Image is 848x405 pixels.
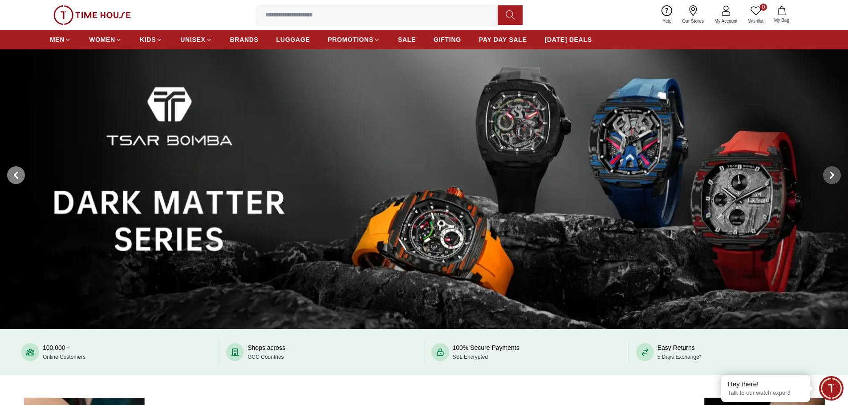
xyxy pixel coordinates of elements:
a: 0Wishlist [743,4,769,26]
span: Online Customers [43,354,85,360]
a: GIFTING [434,32,461,48]
a: Help [657,4,677,26]
a: LUGGAGE [276,32,310,48]
a: [DATE] DEALS [545,32,592,48]
a: PROMOTIONS [328,32,380,48]
span: SALE [398,35,416,44]
span: LUGGAGE [276,35,310,44]
a: MEN [50,32,71,48]
span: MEN [50,35,65,44]
span: [DATE] DEALS [545,35,592,44]
span: GCC Countries [248,354,284,360]
img: ... [53,5,131,25]
div: 100,000+ [43,343,85,361]
button: My Bag [769,4,795,25]
span: GIFTING [434,35,461,44]
span: PROMOTIONS [328,35,373,44]
span: Help [659,18,675,24]
span: Wishlist [745,18,767,24]
span: WOMEN [89,35,115,44]
a: KIDS [140,32,162,48]
span: SSL Encrypted [453,354,488,360]
a: UNISEX [180,32,212,48]
span: My Account [711,18,741,24]
div: Shops across [248,343,285,361]
span: UNISEX [180,35,205,44]
div: 100% Secure Payments [453,343,519,361]
span: KIDS [140,35,156,44]
div: Chat Widget [819,376,844,401]
div: Easy Returns [657,343,702,361]
a: SALE [398,32,416,48]
a: BRANDS [230,32,259,48]
span: 5 Days Exchange* [657,354,702,360]
span: PAY DAY SALE [479,35,527,44]
a: WOMEN [89,32,122,48]
div: Hey there! [728,380,803,389]
a: PAY DAY SALE [479,32,527,48]
span: My Bag [771,17,793,24]
span: 0 [760,4,767,11]
p: Talk to our watch expert! [728,389,803,397]
a: Our Stores [677,4,709,26]
span: BRANDS [230,35,259,44]
span: Our Stores [679,18,707,24]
